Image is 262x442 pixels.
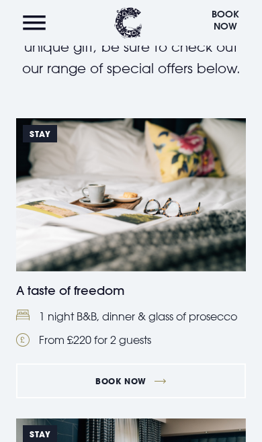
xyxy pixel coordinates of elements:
[23,125,57,142] span: Stay
[16,118,246,271] img: https://clandeboyelodge.s3-assets.com/offer-thumbnails/taste-of-freedom-special-offers-2025.png
[16,310,30,321] img: Bed
[16,306,246,326] li: 1 night B&B, dinner & glass of prosecco
[16,330,246,350] li: From £220 for 2 guests
[16,363,246,398] a: Book Now
[114,7,142,38] img: Clandeboye Lodge
[16,333,30,347] img: Pound Coin
[16,118,246,351] a: Stay https://clandeboyelodge.s3-assets.com/offer-thumbnails/taste-of-freedom-special-offers-2025....
[204,7,246,39] button: Book Now
[16,281,246,300] h4: A taste of freedom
